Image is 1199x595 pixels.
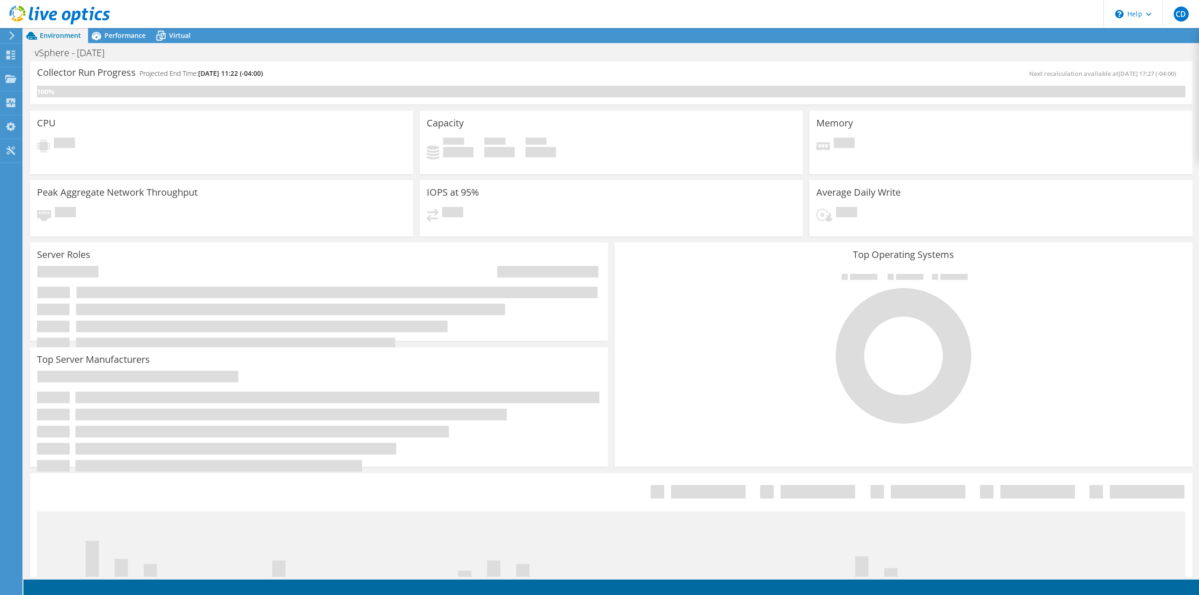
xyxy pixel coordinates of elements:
[1118,69,1176,78] span: [DATE] 17:27 (-04:00)
[37,187,198,198] h3: Peak Aggregate Network Throughput
[40,31,81,40] span: Environment
[836,207,857,220] span: Pending
[622,250,1185,260] h3: Top Operating Systems
[442,207,463,220] span: Pending
[1174,7,1189,22] span: CD
[37,250,90,260] h3: Server Roles
[525,138,547,147] span: Total
[443,138,464,147] span: Used
[169,31,191,40] span: Virtual
[140,68,263,79] h4: Projected End Time:
[30,48,119,58] h1: vSphere - [DATE]
[104,31,146,40] span: Performance
[834,138,855,150] span: Pending
[37,354,150,365] h3: Top Server Manufacturers
[198,69,263,78] span: [DATE] 11:22 (-04:00)
[1029,69,1181,78] span: Next recalculation available at
[54,138,75,150] span: Pending
[484,138,505,147] span: Free
[525,147,556,157] h4: 0 GiB
[443,147,474,157] h4: 0 GiB
[427,118,464,128] h3: Capacity
[55,207,76,220] span: Pending
[37,118,56,128] h3: CPU
[1115,10,1124,18] svg: \n
[484,147,515,157] h4: 0 GiB
[427,187,479,198] h3: IOPS at 95%
[816,118,853,128] h3: Memory
[816,187,901,198] h3: Average Daily Write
